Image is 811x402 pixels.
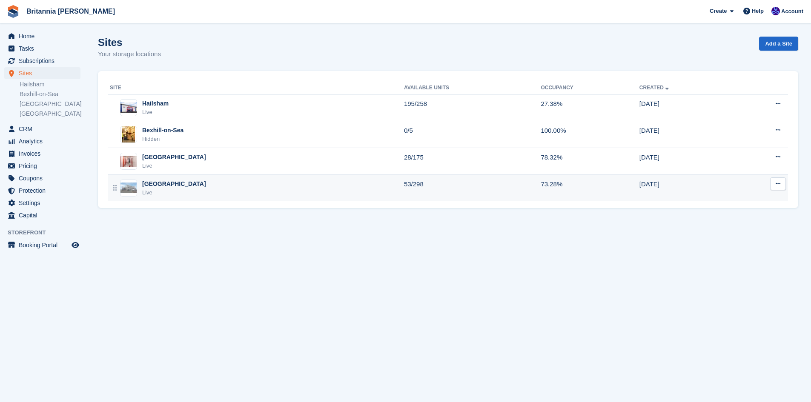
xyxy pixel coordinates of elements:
span: Storefront [8,228,85,237]
a: Bexhill-on-Sea [20,90,80,98]
img: Image of Newhaven site [120,156,137,167]
th: Available Units [404,81,541,95]
td: 0/5 [404,121,541,148]
span: Account [781,7,803,16]
div: [GEOGRAPHIC_DATA] [142,153,206,162]
span: Invoices [19,148,70,160]
a: Add a Site [759,37,798,51]
td: [DATE] [639,148,734,175]
span: Tasks [19,43,70,54]
div: Live [142,108,169,117]
div: Live [142,188,206,197]
img: Image of Eastbourne site [120,182,137,194]
th: Occupancy [541,81,639,95]
p: Your storage locations [98,49,161,59]
a: menu [4,185,80,197]
td: 78.32% [541,148,639,175]
a: menu [4,197,80,209]
span: Sites [19,67,70,79]
a: [GEOGRAPHIC_DATA] [20,100,80,108]
span: Settings [19,197,70,209]
span: Protection [19,185,70,197]
a: menu [4,43,80,54]
a: menu [4,239,80,251]
span: Subscriptions [19,55,70,67]
td: 28/175 [404,148,541,175]
a: menu [4,160,80,172]
a: Created [639,85,671,91]
a: menu [4,135,80,147]
td: 100.00% [541,121,639,148]
span: Coupons [19,172,70,184]
td: 27.38% [541,94,639,121]
a: menu [4,55,80,67]
a: menu [4,172,80,184]
td: 53/298 [404,175,541,201]
div: Hidden [142,135,183,143]
span: Create [710,7,727,15]
a: menu [4,67,80,79]
a: menu [4,30,80,42]
h1: Sites [98,37,161,48]
div: [GEOGRAPHIC_DATA] [142,180,206,188]
img: Simon Clark [771,7,780,15]
td: [DATE] [639,94,734,121]
td: [DATE] [639,175,734,201]
div: Live [142,162,206,170]
a: menu [4,209,80,221]
img: Image of Hailsham site [120,102,137,113]
th: Site [108,81,404,95]
span: Help [752,7,764,15]
td: 73.28% [541,175,639,201]
span: Booking Portal [19,239,70,251]
a: menu [4,148,80,160]
a: Preview store [70,240,80,250]
span: Capital [19,209,70,221]
span: CRM [19,123,70,135]
img: Image of Bexhill-on-Sea site [122,126,135,143]
a: Britannia [PERSON_NAME] [23,4,118,18]
a: [GEOGRAPHIC_DATA] [20,110,80,118]
div: Bexhill-on-Sea [142,126,183,135]
span: Home [19,30,70,42]
td: 195/258 [404,94,541,121]
a: Hailsham [20,80,80,88]
span: Analytics [19,135,70,147]
a: menu [4,123,80,135]
img: stora-icon-8386f47178a22dfd0bd8f6a31ec36ba5ce8667c1dd55bd0f319d3a0aa187defe.svg [7,5,20,18]
div: Hailsham [142,99,169,108]
td: [DATE] [639,121,734,148]
span: Pricing [19,160,70,172]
